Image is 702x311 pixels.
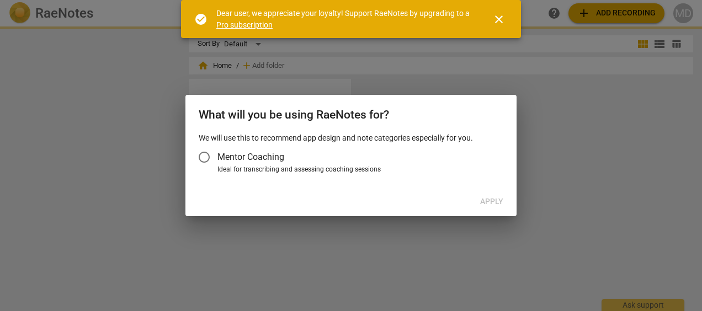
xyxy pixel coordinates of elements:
button: Close [486,6,512,33]
span: check_circle [194,13,208,26]
span: Mentor Coaching [217,151,284,163]
a: Pro subscription [216,20,273,29]
div: Account type [199,144,503,175]
div: Dear user, we appreciate your loyalty! Support RaeNotes by upgrading to a [216,8,472,30]
span: close [492,13,506,26]
h2: What will you be using RaeNotes for? [199,108,503,122]
p: We will use this to recommend app design and note categories especially for you. [199,132,503,144]
div: Ideal for transcribing and assessing coaching sessions [217,165,500,175]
